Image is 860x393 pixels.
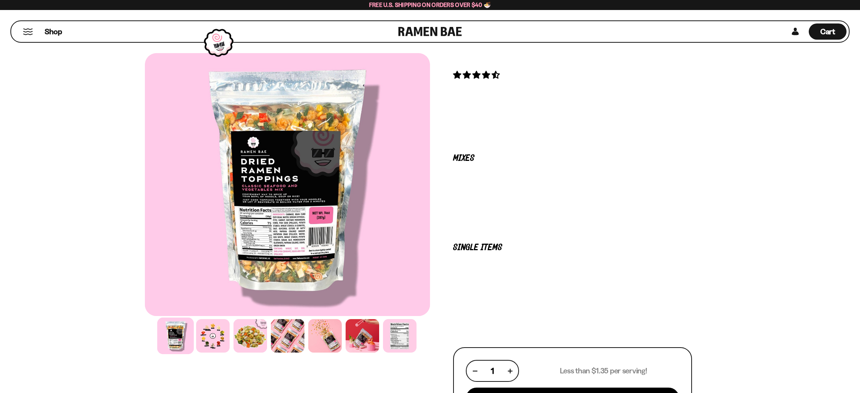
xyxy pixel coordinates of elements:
[809,21,847,42] div: Cart
[45,27,62,37] span: Shop
[491,366,494,376] span: 1
[23,28,33,35] button: Mobile Menu Trigger
[45,23,62,40] a: Shop
[560,366,647,376] p: Less than $1.35 per serving!
[820,27,835,36] span: Cart
[453,244,692,251] p: Single Items
[453,70,501,80] span: 4.68 stars
[453,155,692,162] p: Mixes
[369,1,491,8] span: Free U.S. Shipping on Orders over $40 🍜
